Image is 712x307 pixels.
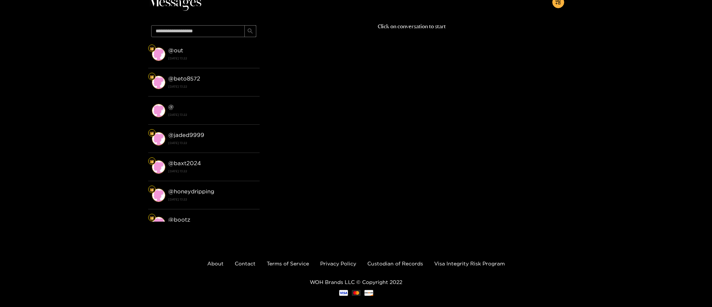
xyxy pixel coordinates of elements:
[168,196,256,203] strong: [DATE] 13:22
[150,159,154,164] img: Fan Level
[152,217,165,230] img: conversation
[244,25,256,37] button: search
[152,189,165,202] img: conversation
[247,28,253,35] span: search
[207,261,224,266] a: About
[152,160,165,174] img: conversation
[367,261,423,266] a: Custodian of Records
[150,187,154,192] img: Fan Level
[320,261,356,266] a: Privacy Policy
[150,46,154,51] img: Fan Level
[168,55,256,62] strong: [DATE] 13:22
[168,83,256,90] strong: [DATE] 13:22
[168,168,256,174] strong: [DATE] 13:22
[267,261,309,266] a: Terms of Service
[152,132,165,146] img: conversation
[168,132,204,138] strong: @ jaded9999
[168,104,174,110] strong: @
[168,111,256,118] strong: [DATE] 13:22
[168,47,183,53] strong: @ out
[152,104,165,117] img: conversation
[168,188,214,195] strong: @ honeydripping
[152,48,165,61] img: conversation
[150,131,154,135] img: Fan Level
[168,160,201,166] strong: @ baxt2024
[168,216,190,223] strong: @ bootz
[168,75,200,82] strong: @ beto8572
[168,140,256,146] strong: [DATE] 13:22
[260,22,564,31] p: Click on conversation to start
[152,76,165,89] img: conversation
[235,261,256,266] a: Contact
[434,261,505,266] a: Visa Integrity Risk Program
[150,75,154,79] img: Fan Level
[150,216,154,220] img: Fan Level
